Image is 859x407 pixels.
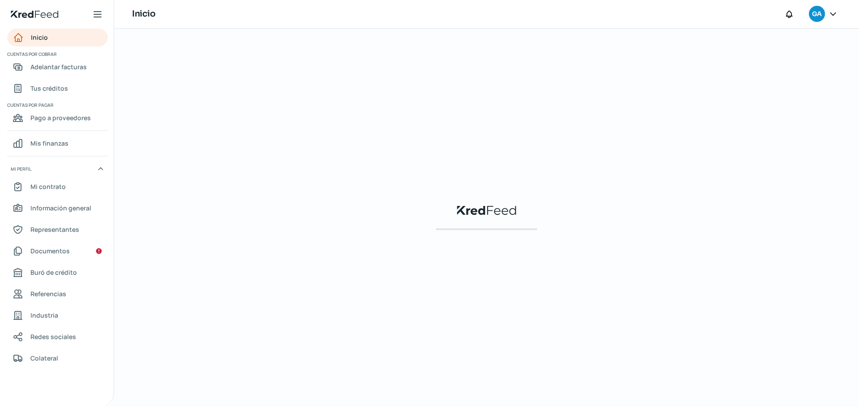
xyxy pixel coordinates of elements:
[7,285,108,303] a: Referencias
[7,101,106,109] span: Cuentas por pagar
[30,61,87,72] span: Adelantar facturas
[7,264,108,281] a: Buró de crédito
[7,221,108,239] a: Representantes
[11,165,31,173] span: Mi perfil
[30,224,79,235] span: Representantes
[7,29,108,46] a: Inicio
[30,181,66,192] span: Mi contrato
[7,50,106,58] span: Cuentas por cobrar
[30,83,68,94] span: Tus créditos
[30,112,91,123] span: Pago a proveedores
[7,349,108,367] a: Colateral
[30,352,58,364] span: Colateral
[30,310,58,321] span: Industria
[31,32,48,43] span: Inicio
[7,80,108,97] a: Tus créditos
[7,109,108,127] a: Pago a proveedores
[30,267,77,278] span: Buró de crédito
[7,306,108,324] a: Industria
[7,178,108,196] a: Mi contrato
[7,328,108,346] a: Redes sociales
[132,8,155,21] h1: Inicio
[30,245,70,256] span: Documentos
[30,288,66,299] span: Referencias
[7,134,108,152] a: Mis finanzas
[7,199,108,217] a: Información general
[30,202,91,214] span: Información general
[30,138,68,149] span: Mis finanzas
[7,242,108,260] a: Documentos
[7,58,108,76] a: Adelantar facturas
[30,331,76,342] span: Redes sociales
[812,9,821,20] span: GA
